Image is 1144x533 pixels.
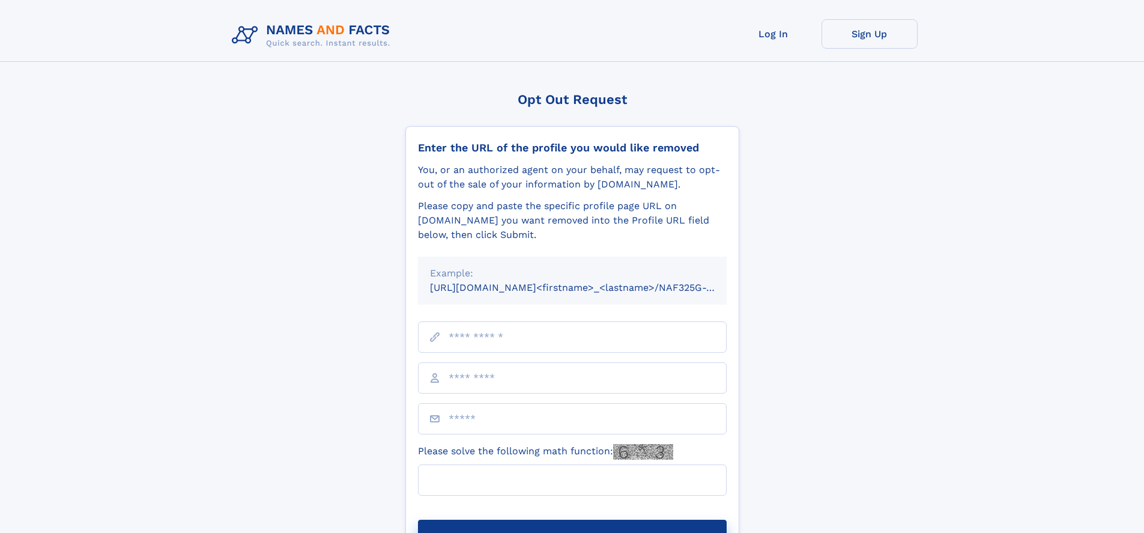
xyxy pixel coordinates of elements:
[430,266,715,281] div: Example:
[418,163,727,192] div: You, or an authorized agent on your behalf, may request to opt-out of the sale of your informatio...
[405,92,739,107] div: Opt Out Request
[725,19,822,49] a: Log In
[418,444,673,460] label: Please solve the following math function:
[430,282,749,293] small: [URL][DOMAIN_NAME]<firstname>_<lastname>/NAF325G-xxxxxxxx
[418,199,727,242] div: Please copy and paste the specific profile page URL on [DOMAIN_NAME] you want removed into the Pr...
[822,19,918,49] a: Sign Up
[418,141,727,154] div: Enter the URL of the profile you would like removed
[227,19,400,52] img: Logo Names and Facts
